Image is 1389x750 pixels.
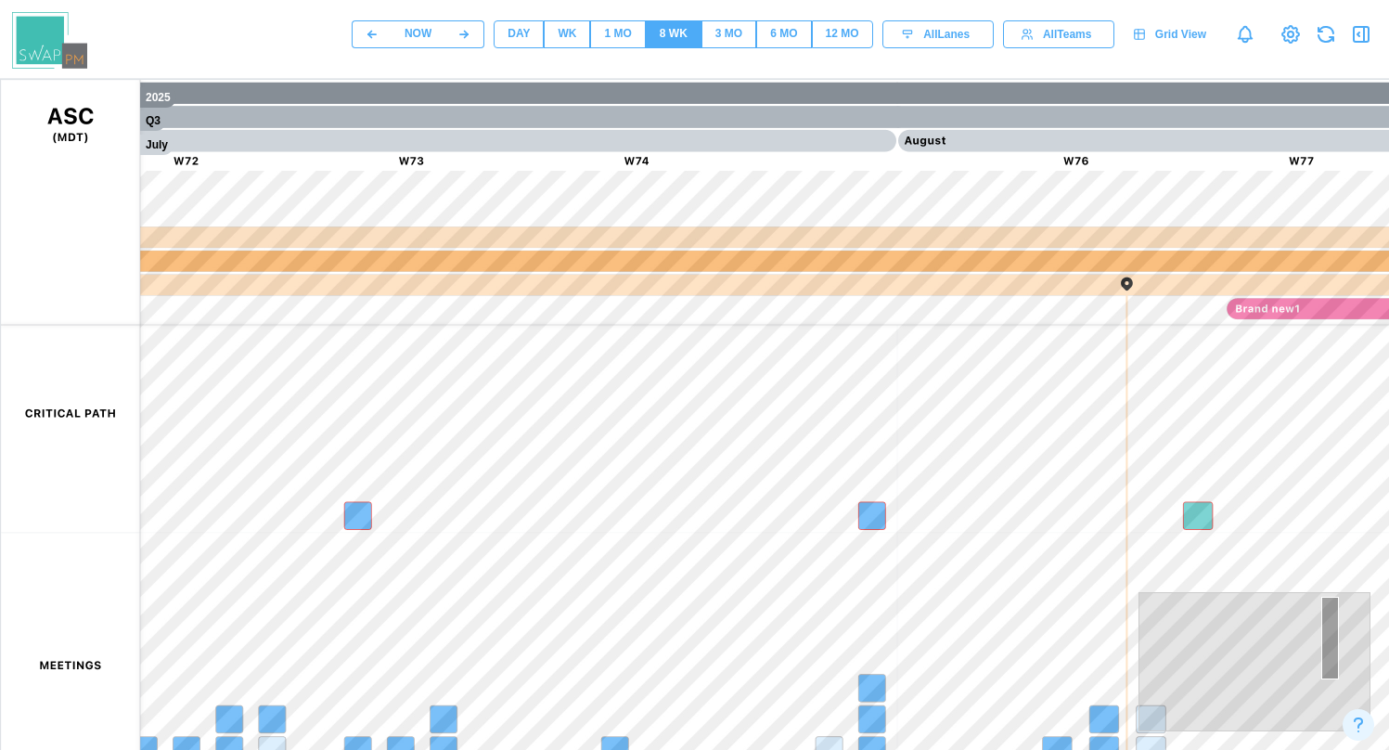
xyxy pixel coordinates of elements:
[826,25,859,43] div: 12 MO
[923,21,970,47] span: All Lanes
[1155,21,1206,47] span: Grid View
[558,25,576,43] div: WK
[508,25,530,43] div: DAY
[882,20,994,48] button: AllLanes
[1229,19,1261,50] a: Notifications
[1278,21,1304,47] a: View Project
[812,20,873,48] button: 12 MO
[12,12,87,69] img: Swap PM Logo
[405,25,431,43] div: NOW
[392,20,444,48] button: NOW
[770,25,797,43] div: 6 MO
[660,25,688,43] div: 8 WK
[494,20,544,48] button: DAY
[1313,21,1339,47] button: Refresh Grid
[590,20,645,48] button: 1 MO
[1348,21,1374,47] button: Open Drawer
[1043,21,1091,47] span: All Teams
[715,25,742,43] div: 3 MO
[756,20,811,48] button: 6 MO
[604,25,631,43] div: 1 MO
[1003,20,1114,48] button: AllTeams
[1124,20,1220,48] a: Grid View
[544,20,590,48] button: WK
[646,20,701,48] button: 8 WK
[701,20,756,48] button: 3 MO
